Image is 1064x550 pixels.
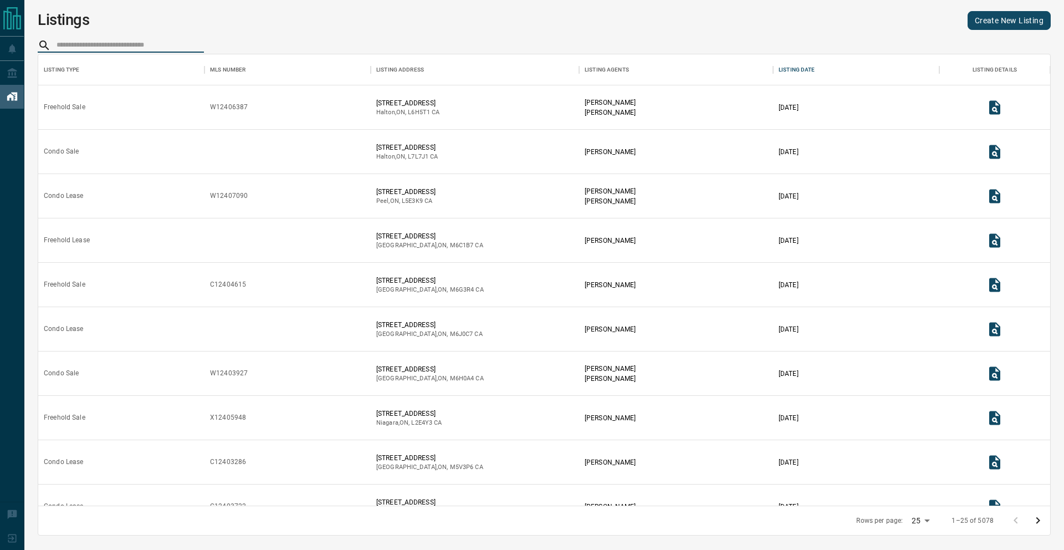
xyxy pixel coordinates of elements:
p: [DATE] [779,324,799,334]
div: Condo Lease [44,502,83,511]
p: [STREET_ADDRESS] [376,364,484,374]
div: Condo Lease [44,457,83,467]
div: Freehold Sale [44,103,85,112]
p: [GEOGRAPHIC_DATA] , ON , CA [376,286,484,294]
p: [GEOGRAPHIC_DATA] , ON , CA [376,463,483,472]
p: [PERSON_NAME] [585,196,636,206]
div: Freehold Sale [44,413,85,422]
div: Freehold Lease [44,236,90,245]
p: [STREET_ADDRESS] [376,276,484,286]
h1: Listings [38,11,90,29]
p: [STREET_ADDRESS] [376,98,439,108]
button: View Listing Details [984,363,1006,385]
p: [DATE] [779,147,799,157]
p: [PERSON_NAME] [585,98,636,108]
div: Listing Date [779,54,815,85]
p: Halton , ON , CA [376,108,439,117]
p: Halton , ON , CA [376,152,438,161]
div: Listing Address [376,54,424,85]
p: [PERSON_NAME] [585,186,636,196]
div: Condo Sale [44,147,79,156]
p: [PERSON_NAME] [585,457,636,467]
button: View Listing Details [984,274,1006,296]
div: MLS Number [210,54,245,85]
p: [GEOGRAPHIC_DATA] , ON , CA [376,330,483,339]
div: 25 [907,513,934,529]
span: l7l7j1 [408,153,428,160]
p: [STREET_ADDRESS] [376,497,485,507]
span: m6c1b7 [450,242,474,249]
p: [PERSON_NAME] [585,364,636,374]
p: [DATE] [779,502,799,512]
p: [STREET_ADDRESS] [376,231,483,241]
p: [GEOGRAPHIC_DATA] , ON , CA [376,241,483,250]
span: l5e3k9 [402,197,423,205]
div: Listing Type [44,54,80,85]
span: l6h5t1 [408,109,430,116]
p: [PERSON_NAME] [585,108,636,118]
div: Listing Type [38,54,204,85]
p: [STREET_ADDRESS] [376,142,438,152]
div: Listing Agents [585,54,629,85]
p: [STREET_ADDRESS] [376,320,483,330]
span: m5v3p6 [450,464,474,471]
button: View Listing Details [984,451,1006,473]
div: Listing Details [939,54,1050,85]
div: W12403927 [210,369,248,378]
p: [DATE] [779,457,799,467]
p: [DATE] [779,191,799,201]
a: Create New Listing [968,11,1051,30]
span: l2e4y3 [411,419,432,426]
div: Listing Details [973,54,1017,85]
p: [STREET_ADDRESS] [376,187,436,197]
div: Listing Date [773,54,939,85]
button: View Listing Details [984,141,1006,163]
span: m6g3r4 [450,286,474,293]
div: Condo Sale [44,369,79,378]
div: Condo Lease [44,191,83,201]
p: 1–25 of 5078 [952,516,994,526]
p: [DATE] [779,280,799,290]
div: Condo Lease [44,324,83,334]
div: MLS Number [204,54,371,85]
p: [DATE] [779,103,799,113]
span: m6j0c7 [450,330,473,338]
div: Listing Address [371,54,579,85]
div: Freehold Sale [44,280,85,289]
p: [PERSON_NAME] [585,280,636,290]
div: Listing Agents [579,54,773,85]
button: View Listing Details [984,230,1006,252]
p: [PERSON_NAME] [585,502,636,512]
p: Peel , ON , CA [376,197,436,206]
p: [DATE] [779,236,799,246]
div: X12405948 [210,413,246,422]
button: View Listing Details [984,407,1006,429]
p: [STREET_ADDRESS] [376,409,442,419]
p: [PERSON_NAME] [585,374,636,384]
p: [PERSON_NAME] [585,413,636,423]
div: C12403286 [210,457,246,467]
button: View Listing Details [984,185,1006,207]
div: W12406387 [210,103,248,112]
p: [PERSON_NAME] [585,147,636,157]
button: View Listing Details [984,318,1006,340]
p: Niagara , ON , CA [376,419,442,427]
p: [DATE] [779,413,799,423]
p: [DATE] [779,369,799,379]
div: W12407090 [210,191,248,201]
button: View Listing Details [984,496,1006,518]
p: [PERSON_NAME] [585,236,636,246]
p: [STREET_ADDRESS] [376,453,483,463]
button: Go to next page [1027,510,1049,532]
span: m6h0a4 [450,375,474,382]
p: Rows per page: [856,516,903,526]
button: View Listing Details [984,96,1006,119]
div: C12404615 [210,280,246,289]
p: [GEOGRAPHIC_DATA] , ON , CA [376,374,484,383]
div: C12403722 [210,502,246,511]
p: [PERSON_NAME] [585,324,636,334]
